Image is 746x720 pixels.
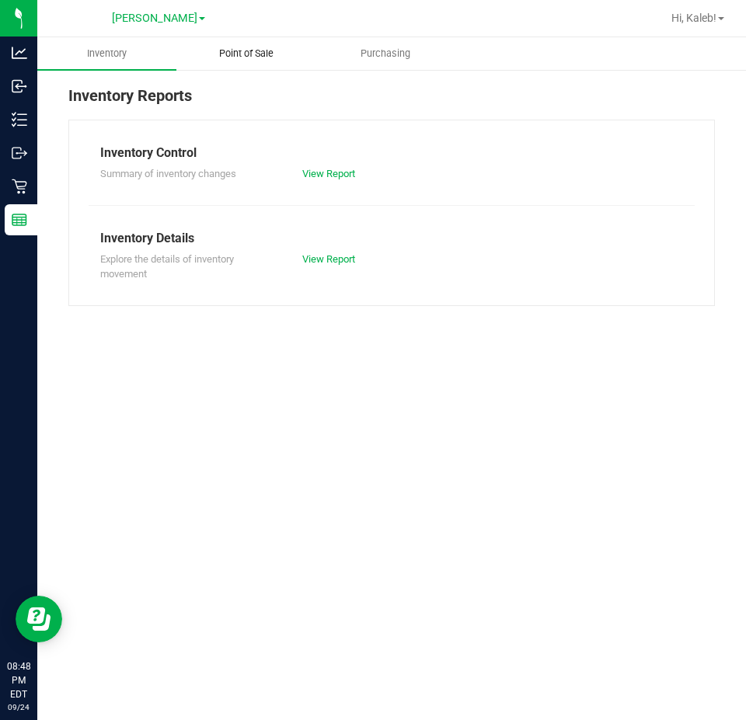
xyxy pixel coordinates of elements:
[671,12,716,24] span: Hi, Kaleb!
[100,168,236,179] span: Summary of inventory changes
[198,47,295,61] span: Point of Sale
[37,37,176,70] a: Inventory
[12,212,27,228] inline-svg: Reports
[302,253,355,265] a: View Report
[100,253,234,280] span: Explore the details of inventory movement
[16,596,62,642] iframe: Resource center
[12,145,27,161] inline-svg: Outbound
[12,179,27,194] inline-svg: Retail
[340,47,431,61] span: Purchasing
[66,47,148,61] span: Inventory
[100,229,683,248] div: Inventory Details
[302,168,355,179] a: View Report
[315,37,455,70] a: Purchasing
[12,45,27,61] inline-svg: Analytics
[100,144,683,162] div: Inventory Control
[112,12,197,25] span: [PERSON_NAME]
[12,112,27,127] inline-svg: Inventory
[68,84,715,120] div: Inventory Reports
[7,701,30,713] p: 09/24
[176,37,315,70] a: Point of Sale
[7,659,30,701] p: 08:48 PM EDT
[12,78,27,94] inline-svg: Inbound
